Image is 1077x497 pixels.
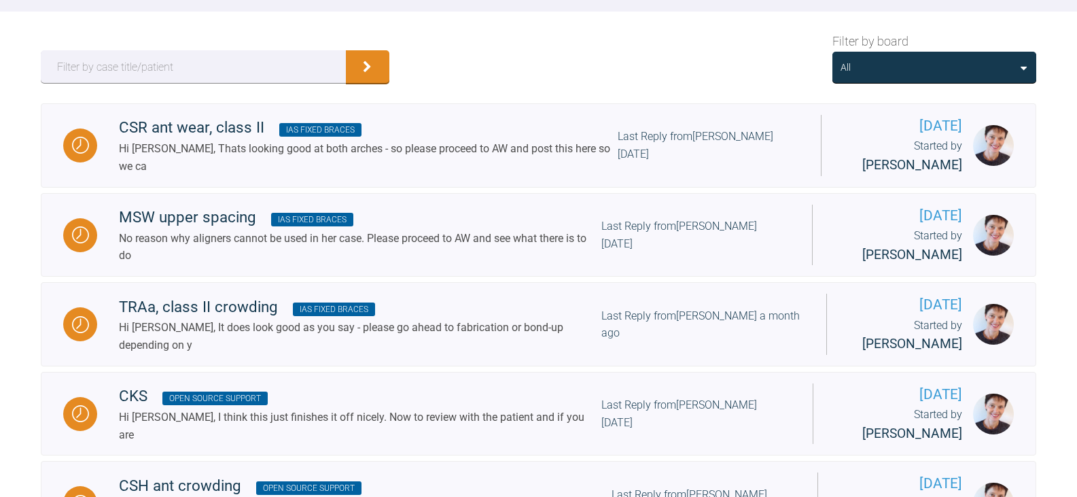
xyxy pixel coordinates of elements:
[271,213,353,226] span: IAS Fixed Braces
[72,226,89,243] img: Waiting
[835,383,962,406] span: [DATE]
[72,405,89,422] img: Waiting
[256,481,361,495] span: Open Source Support
[41,50,346,83] input: Filter by case title/patient
[119,116,618,140] div: CSR ant wear, class II
[618,128,799,162] div: Last Reply from [PERSON_NAME] [DATE]
[162,392,268,405] span: Open Source Support
[862,426,962,441] span: [PERSON_NAME]
[119,295,601,320] div: TRAa, class II crowding
[119,230,601,264] div: No reason why aligners cannot be used in her case. Please proceed to AW and see what there is to do
[973,125,1014,166] img: Kirsten Andersen
[41,282,1036,366] a: WaitingTRAa, class II crowding IAS Fixed BracesHi [PERSON_NAME], It does look good as you say - p...
[973,215,1014,256] img: Kirsten Andersen
[862,247,962,262] span: [PERSON_NAME]
[41,103,1036,188] a: WaitingCSR ant wear, class II IAS Fixed BracesHi [PERSON_NAME], Thats looking good at both arches...
[41,193,1036,277] a: WaitingMSW upper spacing IAS Fixed BracesNo reason why aligners cannot be used in her case. Pleas...
[119,140,618,175] div: Hi [PERSON_NAME], Thats looking good at both arches - so please proceed to AW and post this here ...
[849,294,962,316] span: [DATE]
[973,304,1014,345] img: Kirsten Andersen
[862,336,962,352] span: [PERSON_NAME]
[72,137,89,154] img: Waiting
[279,123,361,137] span: IAS Fixed Braces
[849,317,962,355] div: Started by
[601,307,805,342] div: Last Reply from [PERSON_NAME] a month ago
[834,205,962,227] span: [DATE]
[601,396,791,431] div: Last Reply from [PERSON_NAME] [DATE]
[601,218,791,252] div: Last Reply from [PERSON_NAME] [DATE]
[834,227,962,265] div: Started by
[843,137,962,175] div: Started by
[862,157,962,173] span: [PERSON_NAME]
[72,316,89,333] img: Waiting
[832,32,908,52] span: Filter by board
[119,384,601,409] div: CKS
[840,473,962,495] span: [DATE]
[41,372,1036,456] a: WaitingCKS Open Source SupportHi [PERSON_NAME], I think this just finishes it off nicely. Now to ...
[293,303,375,316] span: IAS Fixed Braces
[119,205,601,230] div: MSW upper spacing
[119,319,601,354] div: Hi [PERSON_NAME], It does look good as you say - please go ahead to fabrication or bond-up depend...
[119,409,601,443] div: Hi [PERSON_NAME], I think this just finishes it off nicely. Now to review with the patient and if...
[835,406,962,444] div: Started by
[841,60,851,75] div: All
[843,115,962,137] span: [DATE]
[973,394,1014,434] img: Kirsten Andersen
